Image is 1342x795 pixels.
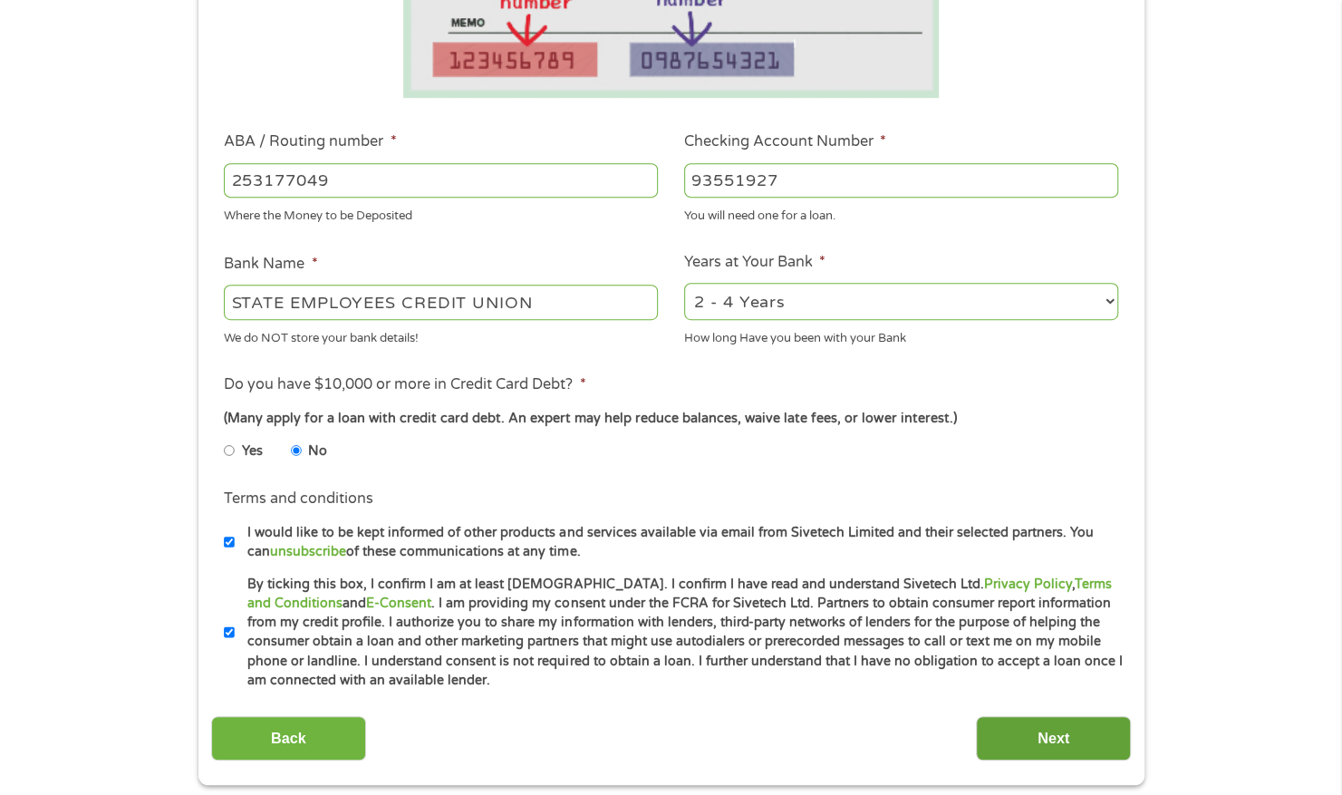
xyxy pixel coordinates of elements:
[270,544,346,559] a: unsubscribe
[235,523,1124,562] label: I would like to be kept informed of other products and services available via email from Sivetech...
[224,323,658,347] div: We do NOT store your bank details!
[224,132,396,151] label: ABA / Routing number
[211,716,366,761] input: Back
[242,441,263,461] label: Yes
[684,201,1118,226] div: You will need one for a loan.
[224,375,585,394] label: Do you have $10,000 or more in Credit Card Debt?
[235,575,1124,691] label: By ticking this box, I confirm I am at least [DEMOGRAPHIC_DATA]. I confirm I have read and unders...
[224,201,658,226] div: Where the Money to be Deposited
[224,490,373,509] label: Terms and conditions
[684,253,825,272] label: Years at Your Bank
[224,255,317,274] label: Bank Name
[308,441,327,461] label: No
[684,132,886,151] label: Checking Account Number
[983,577,1071,592] a: Privacy Policy
[366,596,431,611] a: E-Consent
[976,716,1131,761] input: Next
[224,409,1117,429] div: (Many apply for a loan with credit card debt. An expert may help reduce balances, waive late fees...
[684,323,1118,347] div: How long Have you been with your Bank
[684,163,1118,198] input: 345634636
[224,163,658,198] input: 263177916
[247,577,1111,611] a: Terms and Conditions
